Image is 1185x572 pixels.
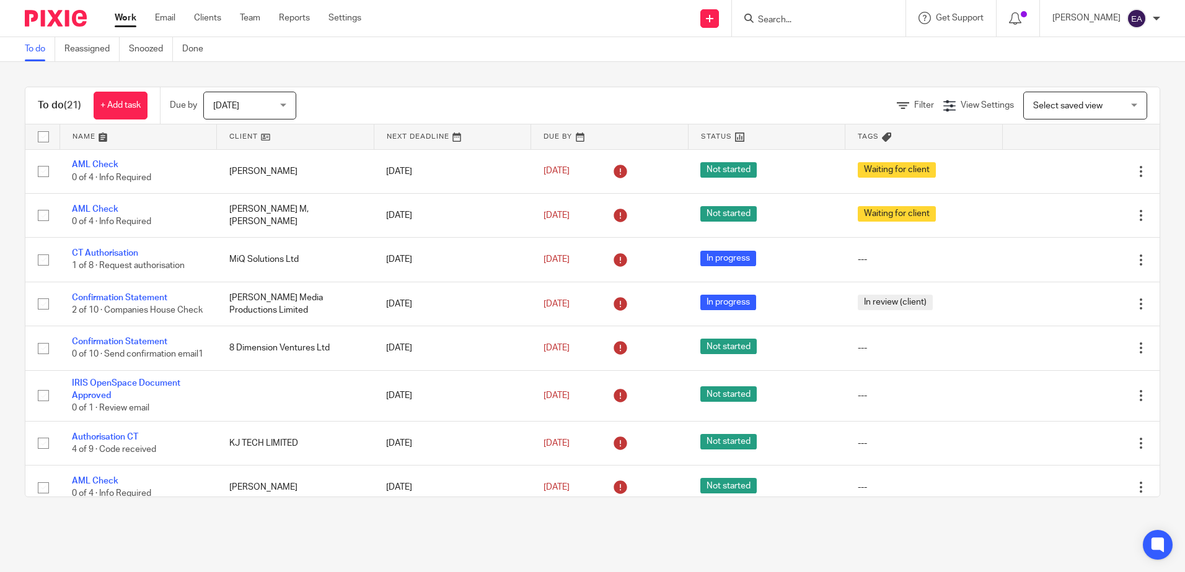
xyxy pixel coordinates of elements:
a: Authorisation CT [72,433,138,441]
p: Due by [170,99,197,111]
div: --- [858,342,990,354]
div: --- [858,389,990,402]
div: --- [858,253,990,266]
td: [DATE] [374,193,531,237]
a: Team [240,12,260,24]
span: 0 of 4 · Info Required [72,173,151,182]
span: [DATE] [544,344,570,352]
a: Clients [194,12,221,24]
a: Settings [328,12,361,24]
span: (21) [64,100,81,110]
span: Filter [914,101,934,110]
span: [DATE] [544,483,570,492]
td: [PERSON_NAME] M, [PERSON_NAME] [217,193,374,237]
span: [DATE] [544,391,570,400]
span: Get Support [936,14,984,22]
span: Tags [858,133,879,140]
span: [DATE] [544,255,570,264]
a: AML Check [72,477,118,485]
a: Email [155,12,175,24]
span: Not started [700,386,757,402]
a: Reassigned [64,37,120,61]
td: [DATE] [374,238,531,282]
p: [PERSON_NAME] [1052,12,1121,24]
td: [DATE] [374,149,531,193]
span: Waiting for client [858,162,936,178]
a: AML Check [72,205,118,214]
td: [DATE] [374,370,531,421]
td: [DATE] [374,421,531,465]
span: 0 of 4 · Info Required [72,217,151,226]
img: svg%3E [1127,9,1147,28]
span: 2 of 10 · Companies House Check [72,306,203,314]
a: Confirmation Statement [72,337,167,346]
span: Not started [700,478,757,493]
span: 1 of 8 · Request authorisation [72,262,185,271]
a: AML Check [72,160,118,169]
td: KJ TECH LIMITED [217,421,374,465]
td: MiQ Solutions Ltd [217,238,374,282]
span: In progress [700,295,756,310]
img: Pixie [25,10,87,27]
span: 0 of 4 · Info Required [72,490,151,498]
span: Not started [700,206,757,222]
td: [PERSON_NAME] [217,466,374,509]
span: [DATE] [544,439,570,448]
h1: To do [38,99,81,112]
span: Not started [700,162,757,178]
a: + Add task [94,92,148,119]
span: Select saved view [1033,102,1103,110]
span: [DATE] [544,167,570,176]
span: [DATE] [544,300,570,308]
a: IRIS OpenSpace Document Approved [72,379,180,400]
a: Confirmation Statement [72,293,167,302]
a: Done [182,37,213,61]
span: Waiting for client [858,206,936,222]
span: Not started [700,339,757,354]
div: --- [858,481,990,493]
span: 4 of 9 · Code received [72,445,156,454]
input: Search [757,15,868,26]
a: Snoozed [129,37,173,61]
span: [DATE] [544,211,570,220]
span: In progress [700,251,756,266]
span: [DATE] [213,102,239,110]
a: Work [115,12,136,24]
td: [PERSON_NAME] [217,149,374,193]
td: [DATE] [374,326,531,370]
span: Not started [700,434,757,449]
a: To do [25,37,55,61]
td: 8 Dimension Ventures Ltd [217,326,374,370]
span: View Settings [961,101,1014,110]
td: [DATE] [374,466,531,509]
div: --- [858,437,990,449]
span: 0 of 10 · Send confirmation email1 [72,350,203,359]
a: CT Authorisation [72,249,138,258]
span: In review (client) [858,295,933,310]
span: 0 of 1 · Review email [72,404,149,413]
td: [PERSON_NAME] Media Productions Limited [217,282,374,326]
td: [DATE] [374,282,531,326]
a: Reports [279,12,310,24]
